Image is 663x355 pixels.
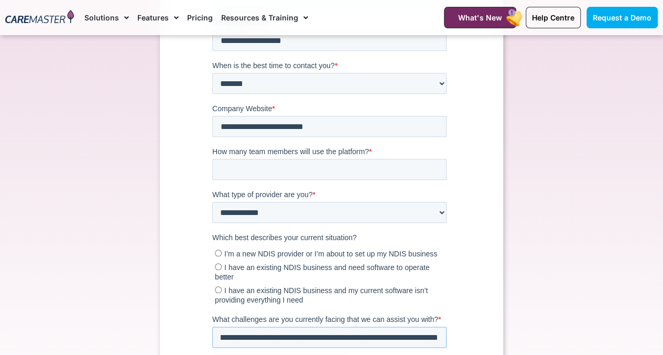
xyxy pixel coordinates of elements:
[526,7,581,28] a: Help Centre
[586,7,658,28] a: Request a Demo
[5,10,74,25] img: CareMaster Logo
[458,13,502,22] span: What's New
[532,13,574,22] span: Help Centre
[444,7,516,28] a: What's New
[593,13,651,22] span: Request a Demo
